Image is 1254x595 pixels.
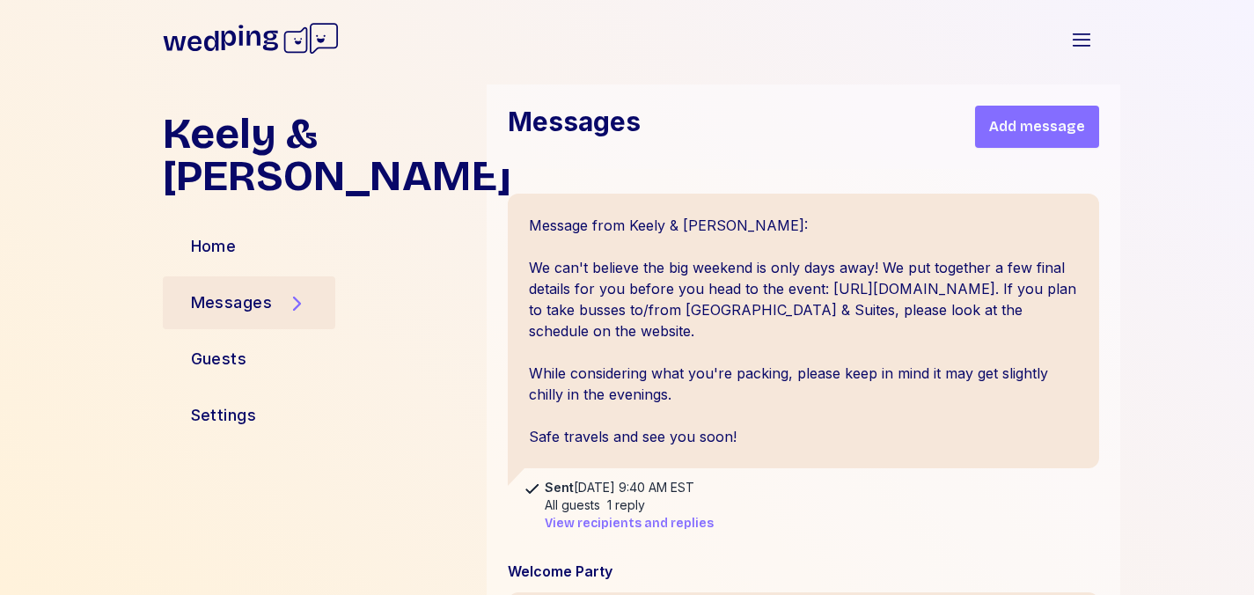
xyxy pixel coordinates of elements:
[191,403,257,428] div: Settings
[989,116,1085,137] span: Add message
[975,106,1099,148] button: Add message
[191,347,247,371] div: Guests
[191,290,273,315] div: Messages
[607,496,645,514] div: 1 reply
[508,561,1099,582] div: Welcome Party
[191,234,237,259] div: Home
[545,496,600,514] div: All guests
[545,479,714,496] div: [DATE] 9:40 AM EST
[508,106,641,148] h1: Messages
[545,515,714,533] button: View recipients and replies
[163,113,473,197] h1: Keely & [PERSON_NAME]
[545,480,574,495] span: Sent
[508,194,1099,468] div: Message from Keely & [PERSON_NAME]: We can't believe the big weekend is only days away! We put to...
